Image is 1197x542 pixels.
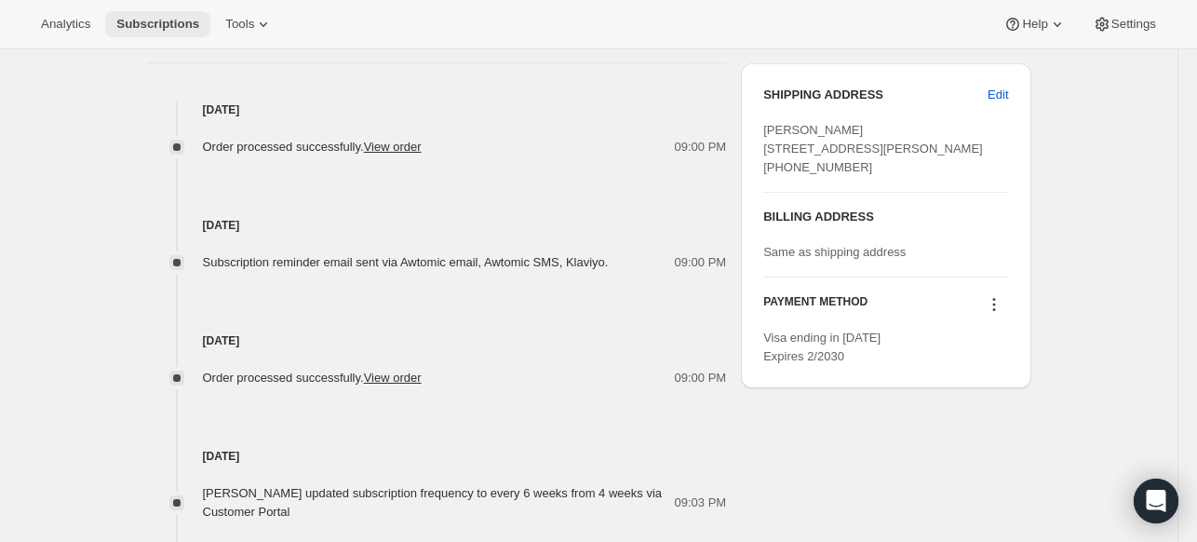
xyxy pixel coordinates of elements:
[147,101,727,119] h4: [DATE]
[203,371,422,385] span: Order processed successfully.
[364,140,422,154] a: View order
[147,216,727,235] h4: [DATE]
[763,331,881,363] span: Visa ending in [DATE] Expires 2/2030
[225,17,254,32] span: Tools
[988,86,1008,104] span: Edit
[364,371,422,385] a: View order
[203,486,663,519] span: [PERSON_NAME] updated subscription frequency to every 6 weeks from 4 weeks via Customer Portal
[105,11,210,37] button: Subscriptions
[30,11,101,37] button: Analytics
[214,11,284,37] button: Tools
[41,17,90,32] span: Analytics
[675,494,727,512] span: 09:03 PM
[763,208,1008,226] h3: BILLING ADDRESS
[1134,479,1178,523] div: Open Intercom Messenger
[147,332,727,350] h4: [DATE]
[976,80,1019,110] button: Edit
[763,245,906,259] span: Same as shipping address
[763,294,867,319] h3: PAYMENT METHOD
[1022,17,1047,32] span: Help
[203,140,422,154] span: Order processed successfully.
[203,255,609,269] span: Subscription reminder email sent via Awtomic email, Awtomic SMS, Klaviyo.
[763,86,988,104] h3: SHIPPING ADDRESS
[675,369,727,387] span: 09:00 PM
[116,17,199,32] span: Subscriptions
[147,447,727,466] h4: [DATE]
[763,123,983,174] span: [PERSON_NAME] [STREET_ADDRESS][PERSON_NAME] [PHONE_NUMBER]
[675,253,727,272] span: 09:00 PM
[1111,17,1156,32] span: Settings
[1082,11,1167,37] button: Settings
[992,11,1077,37] button: Help
[675,138,727,156] span: 09:00 PM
